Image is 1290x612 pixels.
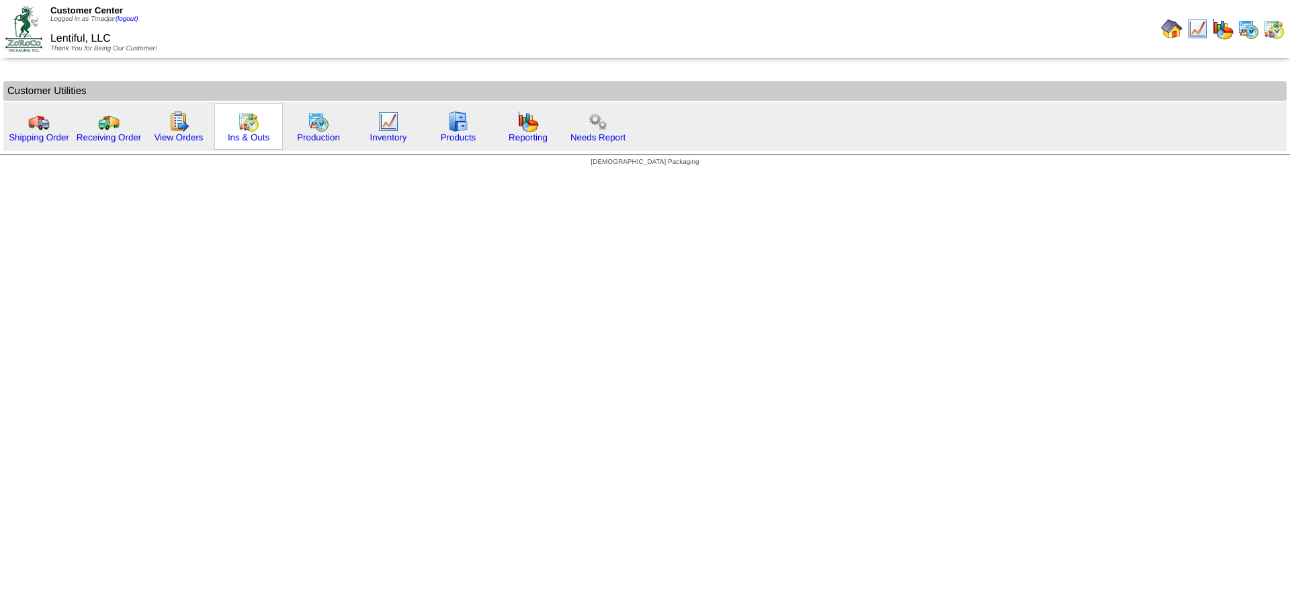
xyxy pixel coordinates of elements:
[587,111,609,132] img: workflow.png
[297,132,340,142] a: Production
[28,111,50,132] img: truck.gif
[98,111,120,132] img: truck2.gif
[3,81,1287,101] td: Customer Utilities
[570,132,626,142] a: Needs Report
[116,15,138,23] a: (logout)
[591,159,699,166] span: [DEMOGRAPHIC_DATA] Packaging
[228,132,269,142] a: Ins & Outs
[1161,18,1182,40] img: home.gif
[1212,18,1234,40] img: graph.gif
[378,111,399,132] img: line_graph.gif
[1238,18,1259,40] img: calendarprod.gif
[308,111,329,132] img: calendarprod.gif
[5,6,42,51] img: ZoRoCo_Logo(Green%26Foil)%20jpg.webp
[447,111,469,132] img: cabinet.gif
[1263,18,1285,40] img: calendarinout.gif
[50,45,157,52] span: Thank You for Being Our Customer!
[9,132,69,142] a: Shipping Order
[77,132,141,142] a: Receiving Order
[154,132,203,142] a: View Orders
[509,132,548,142] a: Reporting
[50,33,111,44] span: Lentiful, LLC
[168,111,189,132] img: workorder.gif
[441,132,476,142] a: Products
[50,5,123,15] span: Customer Center
[50,15,138,23] span: Logged in as Tmadjar
[1187,18,1208,40] img: line_graph.gif
[370,132,407,142] a: Inventory
[517,111,539,132] img: graph.gif
[238,111,259,132] img: calendarinout.gif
